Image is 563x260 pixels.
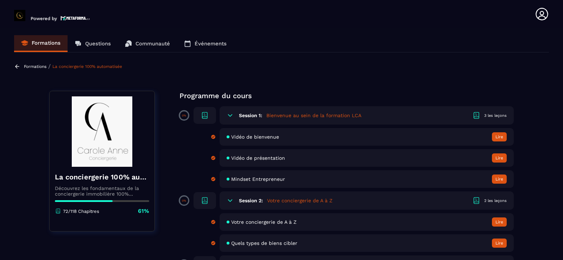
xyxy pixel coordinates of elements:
p: Formations [32,40,61,46]
p: Powered by [31,16,57,21]
a: La conciergerie 100% automatisée [52,64,122,69]
span: Vidéo de présentation [231,155,285,161]
a: Formations [24,64,46,69]
button: Lire [492,132,507,141]
a: Événements [177,35,234,52]
span: Vidéo de bienvenue [231,134,279,140]
span: Votre conciergerie de A à Z [231,219,297,225]
button: Lire [492,153,507,163]
img: banner [55,96,149,167]
button: Lire [492,239,507,248]
a: Communauté [118,35,177,52]
p: Programme du cours [179,91,514,101]
span: Mindset Entrepreneur [231,176,285,182]
div: 3 les leçons [484,113,507,118]
img: logo [61,15,90,21]
span: / [48,63,51,70]
p: Communauté [135,40,170,47]
p: 72/118 Chapitres [63,209,99,214]
span: Quels types de biens cibler [231,240,297,246]
button: Lire [492,175,507,184]
button: Lire [492,217,507,227]
h5: Bienvenue au sein de la formation LCA [266,112,361,119]
p: Découvrez les fondamentaux de la conciergerie immobilière 100% automatisée. Cette formation est c... [55,185,149,197]
p: 0% [182,114,186,117]
div: 2 les leçons [484,198,507,203]
p: 0% [182,199,186,202]
a: Questions [68,35,118,52]
p: Questions [85,40,111,47]
p: 61% [138,207,149,215]
h6: Session 2: [239,198,263,203]
a: Formations [14,35,68,52]
p: Événements [195,40,227,47]
h5: Votre conciergerie de A à Z [267,197,333,204]
h6: Session 1: [239,113,262,118]
img: logo-branding [14,10,25,21]
h4: La conciergerie 100% automatisée [55,172,149,182]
